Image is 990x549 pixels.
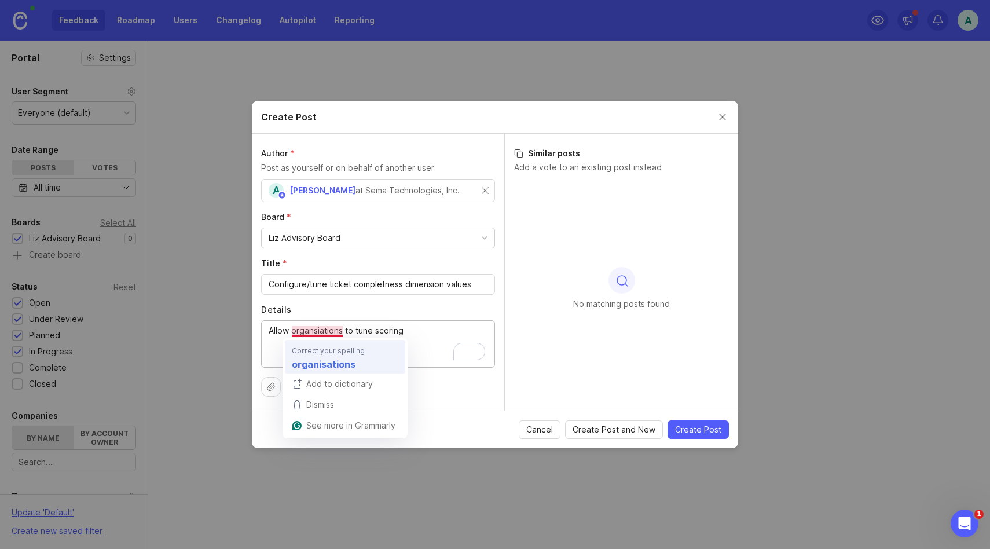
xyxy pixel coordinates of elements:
div: [PERSON_NAME] [41,52,108,64]
div: Liz Advisory Board [269,232,340,244]
h3: Similar posts [514,148,729,159]
h2: Create Post [261,110,317,124]
span: Title (required) [261,258,287,268]
span: Help [184,390,202,398]
div: at Sema Technologies, Inc. [355,184,460,197]
label: Details [261,304,495,316]
h1: Messages [86,5,148,25]
button: Help [155,361,232,408]
p: No matching posts found [573,298,670,310]
div: Close [203,5,224,25]
input: Short, descriptive title [269,278,487,291]
button: Ask a question [64,305,168,328]
div: • 22h ago [111,52,148,64]
div: A [269,183,284,198]
span: Create Post [675,424,721,435]
button: Messages [77,361,154,408]
span: Author (required) [261,148,295,158]
span: Messages [93,390,138,398]
span: Home [27,390,50,398]
button: Create Post and New [565,420,663,439]
iframe: Intercom live chat [951,510,978,537]
span: Sent you an interactive message [41,41,191,50]
span: [PERSON_NAME] [289,185,355,195]
span: Board (required) [261,212,291,222]
p: Add a vote to an existing post instead [514,162,729,173]
span: Cancel [526,424,553,435]
textarea: To enrich screen reader interactions, please activate Accessibility in Grammarly extension settings [269,324,487,363]
span: 1 [974,510,984,519]
button: Cancel [519,420,560,439]
button: Create Post [668,420,729,439]
img: member badge [278,191,287,200]
span: Create Post and New [573,424,655,435]
img: Profile image for Jacques [13,41,36,64]
p: Post as yourself or on behalf of another user [261,162,495,174]
button: Close create post modal [716,111,729,123]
